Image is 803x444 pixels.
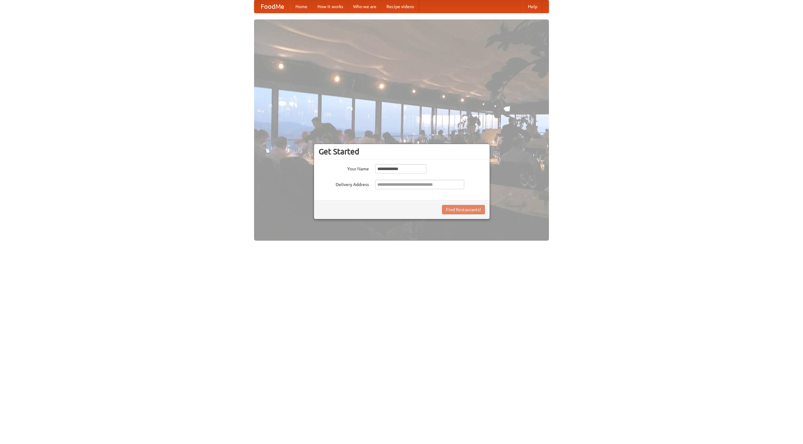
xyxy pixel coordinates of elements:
h3: Get Started [319,147,485,156]
label: Your Name [319,164,369,172]
a: Who we are [348,0,381,13]
a: FoodMe [254,0,290,13]
a: Help [523,0,542,13]
a: Recipe videos [381,0,419,13]
a: Home [290,0,312,13]
a: How it works [312,0,348,13]
button: Find Restaurants! [442,205,485,214]
label: Delivery Address [319,180,369,188]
